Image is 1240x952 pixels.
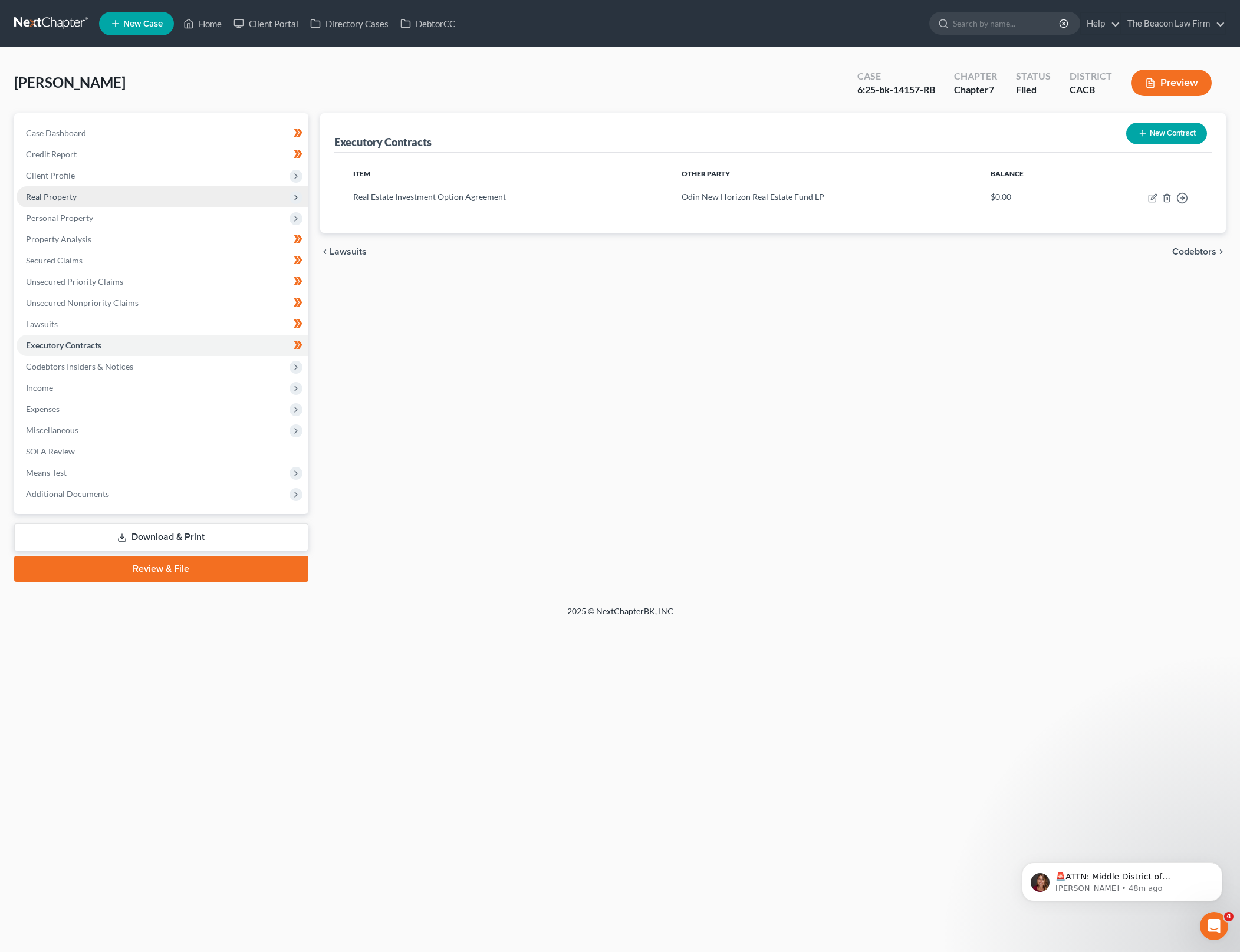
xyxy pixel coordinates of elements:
div: Chapter [954,83,997,97]
button: New Contract [1126,123,1207,144]
span: Lawsuits [26,319,58,329]
a: The Beacon Law Firm [1121,13,1225,34]
a: Secured Claims [17,250,308,271]
div: Case [857,70,935,83]
i: chevron_right [1216,247,1226,256]
i: chevron_left [320,247,330,256]
div: 2025 © NextChapterBK, INC [284,605,956,627]
td: Odin New Horizon Real Estate Fund LP [672,186,981,209]
a: Case Dashboard [17,123,308,144]
span: Secured Claims [26,255,83,265]
span: New Case [123,19,163,28]
span: 7 [989,84,994,95]
td: $0.00 [981,186,1080,209]
span: Unsecured Priority Claims [26,276,123,286]
a: Unsecured Priority Claims [17,271,308,292]
span: Client Profile [26,170,75,180]
div: District [1070,70,1112,83]
input: Search by name... [953,12,1061,34]
td: Real Estate Investment Option Agreement [344,186,672,209]
span: Income [26,383,53,393]
iframe: Intercom notifications message [1004,838,1240,920]
span: Codebtors [1172,247,1216,256]
a: SOFA Review [17,441,308,462]
th: Item [344,162,672,186]
a: Help [1081,13,1120,34]
a: DebtorCC [394,13,461,34]
span: Additional Documents [26,489,109,499]
a: Home [177,13,228,34]
div: Executory Contracts [334,135,432,149]
a: Client Portal [228,13,304,34]
span: Means Test [26,467,67,477]
a: Unsecured Nonpriority Claims [17,292,308,314]
span: Unsecured Nonpriority Claims [26,298,139,308]
a: Lawsuits [17,314,308,335]
div: Chapter [954,70,997,83]
span: Expenses [26,404,60,414]
span: Miscellaneous [26,425,78,435]
a: Executory Contracts [17,335,308,356]
span: Case Dashboard [26,128,86,138]
span: SOFA Review [26,446,75,456]
a: Review & File [14,556,308,582]
button: Preview [1131,70,1212,96]
div: Filed [1016,83,1051,97]
span: [PERSON_NAME] [14,74,126,91]
span: Codebtors Insiders & Notices [26,361,133,371]
span: Property Analysis [26,234,91,244]
span: Credit Report [26,149,77,159]
span: 4 [1224,912,1234,921]
div: Status [1016,70,1051,83]
span: Executory Contracts [26,340,101,350]
button: chevron_left Lawsuits [320,247,367,256]
a: Directory Cases [304,13,394,34]
a: Credit Report [17,144,308,165]
span: Real Property [26,192,77,202]
span: Personal Property [26,213,93,223]
iframe: Intercom live chat [1200,912,1228,940]
th: Other Party [672,162,981,186]
a: Download & Print [14,523,308,551]
button: Codebtors chevron_right [1172,247,1226,256]
th: Balance [981,162,1080,186]
a: Property Analysis [17,229,308,250]
div: 6:25-bk-14157-RB [857,83,935,97]
span: Lawsuits [330,247,367,256]
div: CACB [1070,83,1112,97]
